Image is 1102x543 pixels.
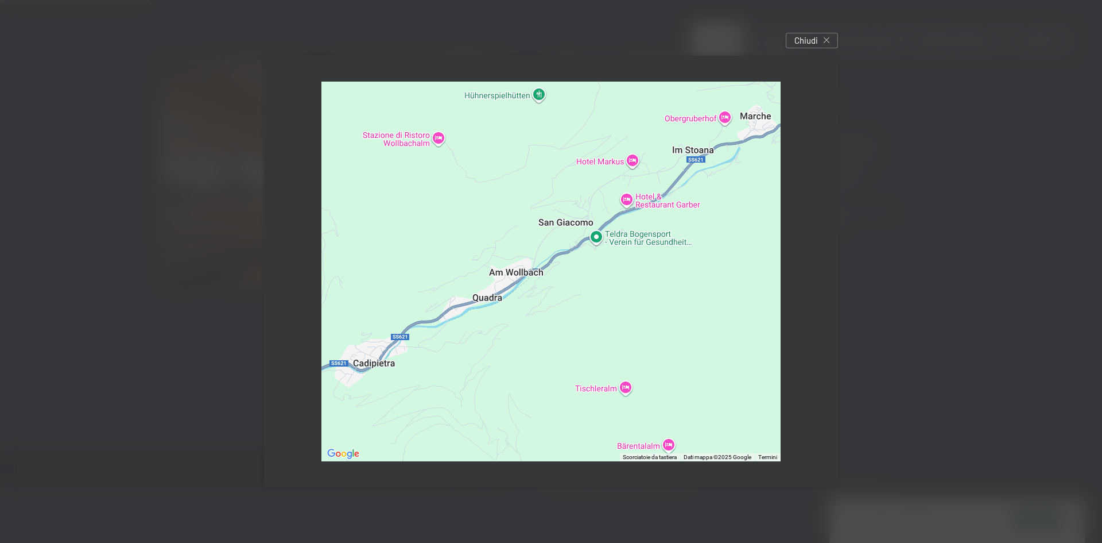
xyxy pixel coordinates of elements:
span: Dati mappa ©2025 Google [684,454,751,460]
button: Scorciatoie da tastiera [623,453,677,461]
span: Chiudi [794,34,818,47]
a: Visualizza questa zona in Google Maps (in una nuova finestra) [324,446,362,461]
img: Google [324,446,362,461]
a: Termini (si apre in una nuova scheda) [758,454,777,460]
